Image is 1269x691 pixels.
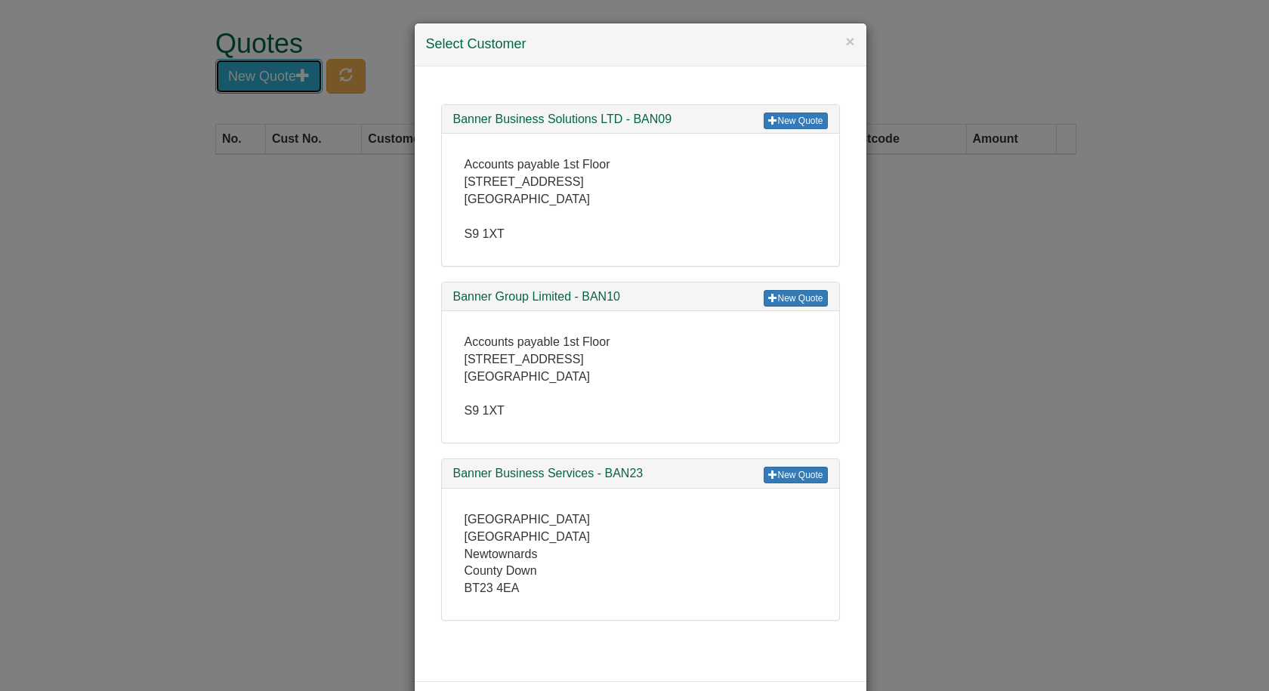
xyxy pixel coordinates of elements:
span: [STREET_ADDRESS] [465,353,584,366]
span: [GEOGRAPHIC_DATA] [465,370,591,383]
span: Accounts payable 1st Floor [465,335,610,348]
span: [STREET_ADDRESS] [465,175,584,188]
a: New Quote [764,113,827,129]
span: [GEOGRAPHIC_DATA] [465,530,591,543]
span: Accounts payable 1st Floor [465,158,610,171]
span: Newtownards [465,548,538,560]
span: BT23 4EA [465,581,520,594]
span: S9 1XT [465,227,505,240]
h3: Banner Group Limited - BAN10 [453,290,828,304]
h4: Select Customer [426,35,855,54]
span: [GEOGRAPHIC_DATA] [465,193,591,205]
h3: Banner Business Services - BAN23 [453,467,828,480]
h3: Banner Business Solutions LTD - BAN09 [453,113,828,126]
span: [GEOGRAPHIC_DATA] [465,513,591,526]
button: × [845,33,854,49]
span: County Down [465,564,537,577]
a: New Quote [764,290,827,307]
a: New Quote [764,467,827,483]
span: S9 1XT [465,404,505,417]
